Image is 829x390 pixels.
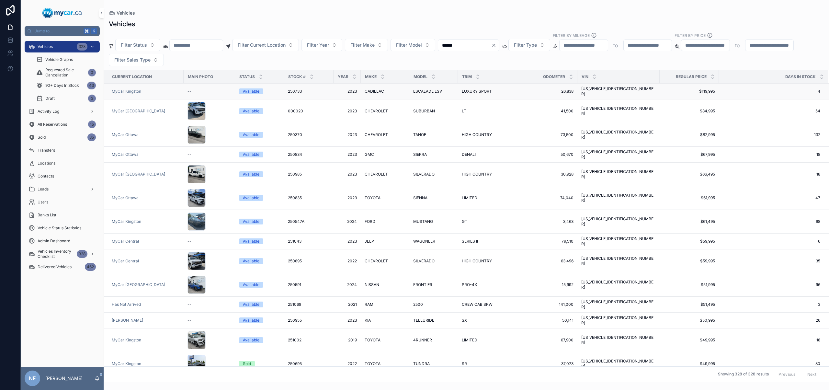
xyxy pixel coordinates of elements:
[288,152,330,157] a: 250834
[581,256,656,266] span: [US_VEHICLE_IDENTIFICATION_NUMBER]
[112,172,180,177] a: MyCar [GEOGRAPHIC_DATA]
[25,261,100,273] a: Delivered Vehicles462
[239,195,280,201] a: Available
[664,152,715,157] a: $67,995
[112,239,180,244] a: MyCar Central
[337,152,357,157] a: 2023
[25,183,100,195] a: Leads
[337,172,357,177] span: 2023
[523,172,573,177] a: 30,928
[243,171,259,177] div: Available
[581,130,656,140] a: [US_VEHICLE_IDENTIFICATION_NUMBER]
[38,109,59,114] span: Activity Log
[413,89,454,94] a: ESCALADE ESV
[581,236,656,247] a: [US_VEHICLE_IDENTIFICATION_NUMBER]
[337,219,357,224] span: 2024
[238,42,286,48] span: Filter Current Location
[365,132,388,137] span: CHEVROLET
[32,80,100,91] a: 90+ Days In Stock43
[413,109,454,114] a: SUBURBAN
[337,195,357,201] a: 2023
[365,89,384,94] span: CADILLAC
[112,195,139,201] a: MyCar Ottawa
[243,108,259,114] div: Available
[664,258,715,264] a: $59,995
[288,195,302,201] span: 250835
[38,44,53,49] span: Vehicles
[288,172,330,177] a: 250985
[187,89,191,94] span: --
[35,29,81,34] span: Jump to...
[719,195,820,201] a: 47
[112,258,139,264] a: MyCar Central
[112,282,165,287] span: MyCar [GEOGRAPHIC_DATA]
[243,258,259,264] div: Available
[112,109,165,114] span: MyCar [GEOGRAPHIC_DATA]
[491,43,499,48] button: Clear
[462,152,515,157] a: DENALI
[288,258,302,264] span: 250895
[112,172,165,177] span: MyCar [GEOGRAPHIC_DATA]
[462,239,478,244] span: SERIES II
[25,170,100,182] a: Contacts
[32,67,100,78] a: Requested Sale Cancellation0
[664,195,715,201] span: $61,995
[38,200,48,205] span: Users
[581,169,656,179] a: [US_VEHICLE_IDENTIFICATION_NUMBER]
[523,152,573,157] span: 50,670
[462,258,515,264] a: HIGH COUNTRY
[365,258,388,264] span: CHEVROLET
[581,216,656,227] a: [US_VEHICLE_IDENTIFICATION_NUMBER]
[523,109,573,114] span: 41,500
[391,39,435,51] button: Select Button
[337,282,357,287] a: 2024
[581,149,656,160] span: [US_VEHICLE_IDENTIFICATION_NUMBER]
[337,109,357,114] a: 2023
[77,250,87,258] div: 328
[581,106,656,116] a: [US_VEHICLE_IDENTIFICATION_NUMBER]
[462,219,515,224] a: GT
[112,152,139,157] span: MyCar Ottawa
[365,258,405,264] a: CHEVROLET
[719,219,820,224] a: 68
[88,95,96,102] div: 3
[38,122,67,127] span: All Reservations
[523,282,573,287] span: 15,992
[337,132,357,137] a: 2023
[365,195,405,201] a: TOYOTA
[523,89,573,94] span: 26,838
[38,135,46,140] span: Sold
[45,83,79,88] span: 90+ Days In Stock
[719,109,820,114] a: 54
[413,132,454,137] a: TAHOE
[462,195,477,201] span: LIMITED
[413,282,432,287] span: FRONTIER
[112,89,141,94] a: MyCar Kingston
[462,152,476,157] span: DENALI
[462,172,515,177] a: HIGH COUNTRY
[462,132,515,137] a: HIGH COUNTRY
[365,282,405,287] a: NISSAN
[462,172,492,177] span: HIGH COUNTRY
[664,109,715,114] a: $84,995
[337,239,357,244] span: 2023
[664,89,715,94] a: $119,995
[32,93,100,104] a: Draft3
[337,258,357,264] a: 2022
[413,282,454,287] a: FRONTIER
[288,282,301,287] span: 250591
[365,195,380,201] span: TOYOTA
[243,282,259,288] div: Available
[462,195,515,201] a: LIMITED
[187,152,191,157] span: --
[25,196,100,208] a: Users
[38,264,72,270] span: Delivered Vehicles
[523,195,573,201] span: 74,040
